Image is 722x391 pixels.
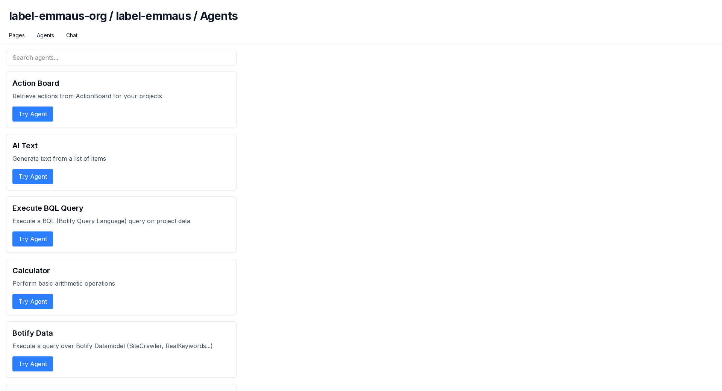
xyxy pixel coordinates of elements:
h2: AI Text [12,140,230,151]
a: Agents [37,32,54,39]
h2: Botify Data [12,328,230,338]
h1: label-emmaus-org / label-emmaus / Agents [9,9,713,32]
h2: Action Board [12,78,230,88]
h2: Execute BQL Query [12,203,230,213]
p: Retrieve actions from ActionBoard for your projects [12,91,230,100]
button: Try Agent [12,169,53,184]
h2: Calculator [12,265,230,276]
button: Try Agent [12,231,53,246]
button: Try Agent [12,106,53,122]
input: Search agents... [6,50,237,65]
p: Generate text from a list of items [12,154,230,163]
a: Pages [9,32,25,39]
a: Chat [66,32,77,39]
p: Execute a BQL (Botify Query Language) query on project data [12,216,230,225]
p: Perform basic arithmetic operations [12,279,230,288]
button: Try Agent [12,294,53,309]
p: Execute a query over Botify Datamodel (SiteCrawler, RealKeywords...) [12,341,230,350]
button: Try Agent [12,356,53,371]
